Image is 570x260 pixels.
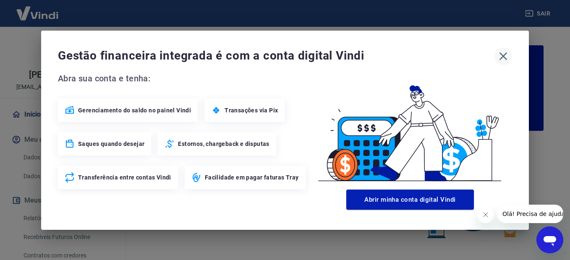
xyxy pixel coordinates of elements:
[536,226,563,253] iframe: Button to launch messaging window
[78,173,171,182] span: Transferência entre contas Vindi
[205,173,299,182] span: Facilidade em pagar faturas Tray
[477,206,494,223] iframe: Close message
[78,106,191,114] span: Gerenciamento do saldo no painel Vindi
[497,205,563,223] iframe: Message from company
[308,72,512,186] img: Good Billing
[346,190,474,210] button: Abrir minha conta digital Vindi
[58,47,494,64] span: Gestão financeira integrada é com a conta digital Vindi
[225,106,278,114] span: Transações via Pix
[58,72,308,85] span: Abra sua conta e tenha:
[178,140,269,148] span: Estornos, chargeback e disputas
[78,140,144,148] span: Saques quando desejar
[5,6,71,13] span: Olá! Precisa de ajuda?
